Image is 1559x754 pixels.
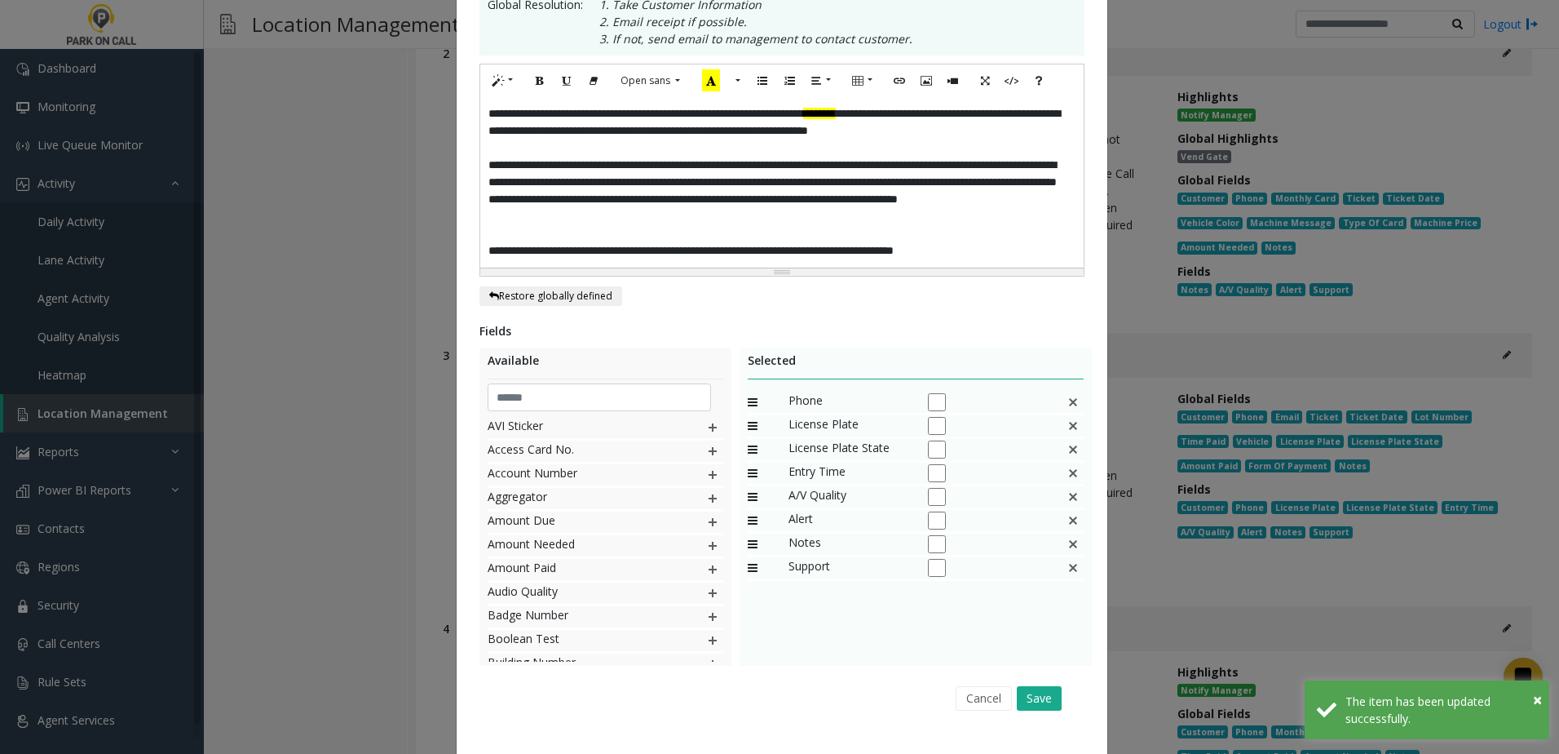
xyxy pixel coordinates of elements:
button: Link (CTRL+K) [885,69,913,94]
span: Amount Needed [488,535,673,557]
img: This is a default field and cannot be deleted. [1067,557,1080,579]
span: Support [788,557,911,579]
span: License Plate [788,415,911,437]
button: Cancel [956,686,1012,711]
span: A/V Quality [788,486,911,508]
img: false [1067,463,1080,484]
div: The item has been updated successfully. [1345,693,1537,727]
span: Building Number [488,654,673,675]
span: Access Card No. [488,441,673,462]
div: Fields [479,322,1084,339]
button: Help [1025,69,1053,94]
img: plusIcon.svg [706,535,719,557]
span: Alert [788,510,911,531]
button: Code View [998,69,1026,94]
img: plusIcon.svg [706,464,719,486]
button: Full Screen [971,69,999,94]
img: plusIcon.svg [706,488,719,509]
button: Style [484,69,522,94]
img: plusIcon.svg [706,417,719,438]
span: AVI Sticker [488,417,673,438]
span: Boolean Test [488,630,673,651]
img: false [1067,439,1080,460]
span: Phone [788,392,911,413]
div: Available [488,352,723,379]
img: plusIcon.svg [706,559,719,580]
span: Notes [788,534,911,555]
button: Underline (CTRL+U) [553,69,581,94]
img: plusIcon.svg [706,654,719,675]
div: Selected [748,352,1084,379]
span: Amount Due [488,512,673,533]
span: Badge Number [488,606,673,628]
img: false [1067,392,1080,413]
img: This is a default field and cannot be deleted. [1067,486,1080,508]
img: plusIcon.svg [706,512,719,533]
button: Video [939,69,967,94]
img: false [1067,415,1080,437]
button: Remove Font Style (CTRL+\) [580,69,607,94]
button: Paragraph [802,69,840,94]
span: Amount Paid [488,559,673,580]
button: Recent Color [693,69,729,94]
button: Table [844,69,881,94]
img: plusIcon.svg [706,606,719,628]
span: Audio Quality [488,583,673,604]
img: plusIcon.svg [706,630,719,651]
button: Font Family [612,69,689,93]
button: Bold (CTRL+B) [526,69,554,94]
button: Restore globally defined [479,286,622,306]
button: More Color [728,69,744,94]
button: Save [1017,686,1062,711]
button: Unordered list (CTRL+SHIFT+NUM7) [749,69,776,94]
button: Picture [912,69,940,94]
button: Close [1533,688,1542,712]
img: This is a default field and cannot be deleted. [1067,534,1080,555]
div: Resize [480,268,1084,276]
img: plusIcon.svg [706,583,719,604]
img: plusIcon.svg [706,441,719,462]
button: Ordered list (CTRL+SHIFT+NUM8) [775,69,803,94]
span: License Plate State [788,439,911,460]
span: Open sans [621,73,670,87]
span: Aggregator [488,488,673,509]
span: Account Number [488,464,673,486]
span: Entry Time [788,463,911,484]
img: This is a default field and cannot be deleted. [1067,510,1080,531]
span: × [1533,689,1542,711]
